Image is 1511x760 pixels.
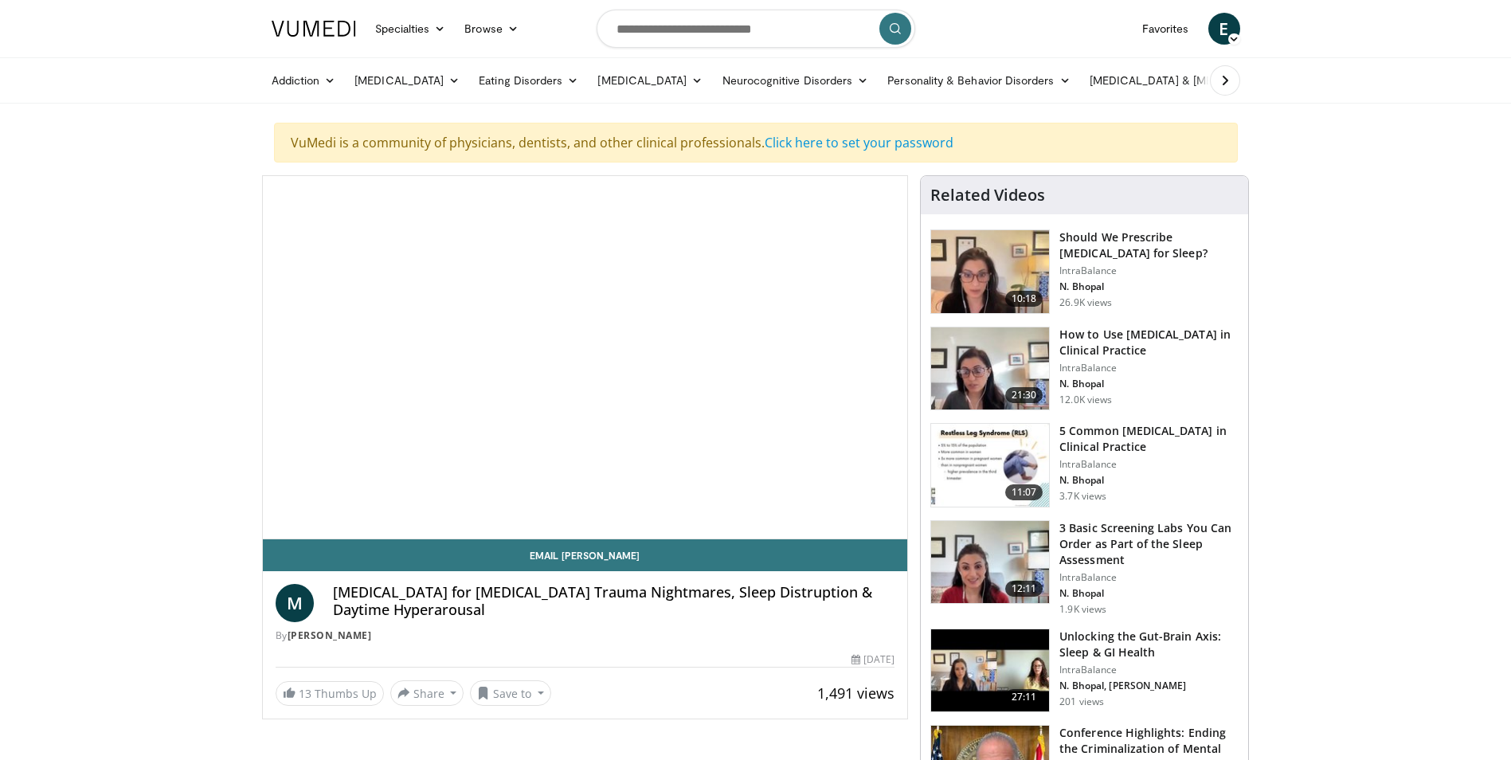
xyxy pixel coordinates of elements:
[1059,680,1239,692] p: N. Bhopal, [PERSON_NAME]
[263,176,908,539] video-js: Video Player
[366,13,456,45] a: Specialties
[1059,571,1239,584] p: IntraBalance
[1059,423,1239,455] h3: 5 Common [MEDICAL_DATA] in Clinical Practice
[1059,587,1239,600] p: N. Bhopal
[930,186,1045,205] h4: Related Videos
[1059,629,1239,660] h3: Unlocking the Gut-Brain Axis: Sleep & GI Health
[1059,695,1104,708] p: 201 views
[1059,603,1106,616] p: 1.9K views
[469,65,588,96] a: Eating Disorders
[390,680,464,706] button: Share
[345,65,469,96] a: [MEDICAL_DATA]
[930,520,1239,616] a: 12:11 3 Basic Screening Labs You Can Order as Part of the Sleep Assessment IntraBalance N. Bhopal...
[588,65,712,96] a: [MEDICAL_DATA]
[288,629,372,642] a: [PERSON_NAME]
[1059,362,1239,374] p: IntraBalance
[333,584,895,618] h4: [MEDICAL_DATA] for [MEDICAL_DATA] Trauma Nightmares, Sleep Distruption & Daytime Hyperarousal
[1059,264,1239,277] p: IntraBalance
[1059,474,1239,487] p: N. Bhopal
[1133,13,1199,45] a: Favorites
[1005,387,1043,403] span: 21:30
[1059,458,1239,471] p: IntraBalance
[931,424,1049,507] img: e41a58fc-c8b3-4e06-accc-3dd0b2ae14cc.150x105_q85_crop-smart_upscale.jpg
[455,13,528,45] a: Browse
[1005,484,1043,500] span: 11:07
[276,629,895,643] div: By
[1059,520,1239,568] h3: 3 Basic Screening Labs You Can Order as Part of the Sleep Assessment
[930,229,1239,314] a: 10:18 Should We Prescribe [MEDICAL_DATA] for Sleep? IntraBalance N. Bhopal 26.9K views
[930,629,1239,713] a: 27:11 Unlocking the Gut-Brain Axis: Sleep & GI Health IntraBalance N. Bhopal, [PERSON_NAME] 201 v...
[931,629,1049,712] img: d3d7d037-e6da-43ef-aca5-99f45ed4d827.150x105_q85_crop-smart_upscale.jpg
[597,10,915,48] input: Search topics, interventions
[930,327,1239,411] a: 21:30 How to Use [MEDICAL_DATA] in Clinical Practice IntraBalance N. Bhopal 12.0K views
[931,521,1049,604] img: 9fb304be-515e-4deb-846e-47615c91f0d6.150x105_q85_crop-smart_upscale.jpg
[299,686,311,701] span: 13
[263,539,908,571] a: Email [PERSON_NAME]
[1059,229,1239,261] h3: Should We Prescribe [MEDICAL_DATA] for Sleep?
[272,21,356,37] img: VuMedi Logo
[1059,378,1239,390] p: N. Bhopal
[1005,581,1043,597] span: 12:11
[765,134,953,151] a: Click here to set your password
[1059,280,1239,293] p: N. Bhopal
[1059,664,1239,676] p: IntraBalance
[1059,327,1239,358] h3: How to Use [MEDICAL_DATA] in Clinical Practice
[1005,689,1043,705] span: 27:11
[262,65,346,96] a: Addiction
[274,123,1238,163] div: VuMedi is a community of physicians, dentists, and other clinical professionals.
[470,680,551,706] button: Save to
[931,327,1049,410] img: 662646f3-24dc-48fd-91cb-7f13467e765c.150x105_q85_crop-smart_upscale.jpg
[1080,65,1308,96] a: [MEDICAL_DATA] & [MEDICAL_DATA]
[1059,394,1112,406] p: 12.0K views
[1059,490,1106,503] p: 3.7K views
[878,65,1079,96] a: Personality & Behavior Disorders
[1005,291,1043,307] span: 10:18
[1208,13,1240,45] a: E
[851,652,894,667] div: [DATE]
[1059,296,1112,309] p: 26.9K views
[276,681,384,706] a: 13 Thumbs Up
[931,230,1049,313] img: f7087805-6d6d-4f4e-b7c8-917543aa9d8d.150x105_q85_crop-smart_upscale.jpg
[930,423,1239,507] a: 11:07 5 Common [MEDICAL_DATA] in Clinical Practice IntraBalance N. Bhopal 3.7K views
[276,584,314,622] a: M
[713,65,879,96] a: Neurocognitive Disorders
[817,684,894,703] span: 1,491 views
